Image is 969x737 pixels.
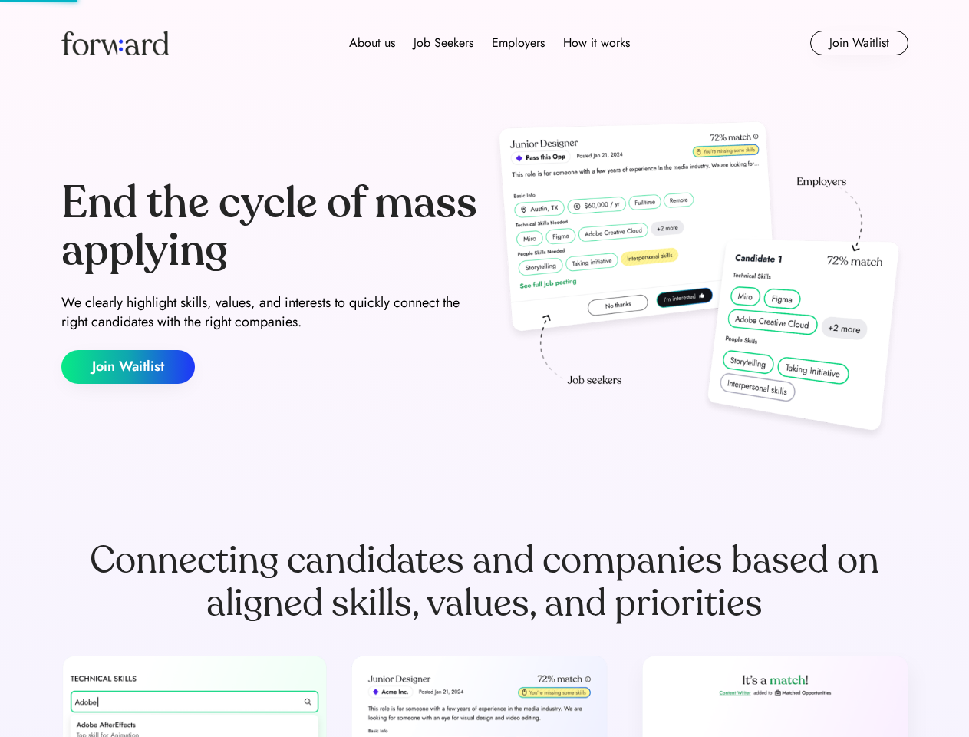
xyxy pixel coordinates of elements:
div: Job Seekers [414,34,473,52]
img: hero-image.png [491,117,908,447]
img: Forward logo [61,31,169,55]
div: About us [349,34,395,52]
div: Connecting candidates and companies based on aligned skills, values, and priorities [61,539,908,625]
div: Employers [492,34,545,52]
div: We clearly highlight skills, values, and interests to quickly connect the right candidates with t... [61,293,479,332]
button: Join Waitlist [810,31,908,55]
div: End the cycle of mass applying [61,180,479,274]
div: How it works [563,34,630,52]
button: Join Waitlist [61,350,195,384]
